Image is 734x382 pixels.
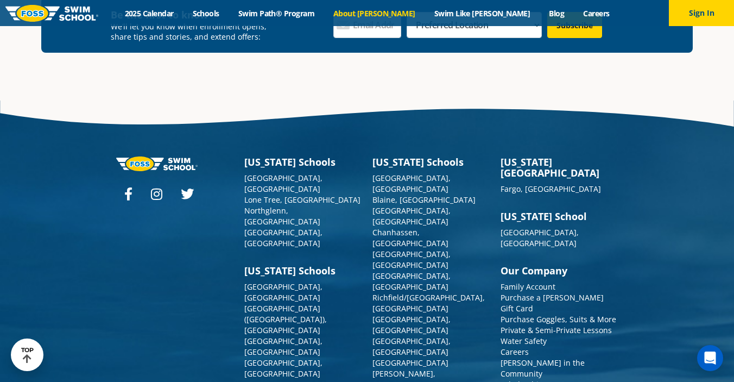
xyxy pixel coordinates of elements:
[372,249,451,270] a: [GEOGRAPHIC_DATA], [GEOGRAPHIC_DATA]
[501,281,555,292] a: Family Account
[183,8,229,18] a: Schools
[501,325,612,335] a: Private & Semi-Private Lessons
[111,21,274,42] p: We’ll let you know when enrollment opens, share tips and stories, and extend offers:
[244,227,322,248] a: [GEOGRAPHIC_DATA], [GEOGRAPHIC_DATA]
[5,5,98,22] img: FOSS Swim School Logo
[244,336,322,357] a: [GEOGRAPHIC_DATA], [GEOGRAPHIC_DATA]
[540,8,574,18] a: Blog
[501,314,616,324] a: Purchase Goggles, Suits & More
[244,156,362,167] h3: [US_STATE] Schools
[501,336,547,346] a: Water Safety
[116,156,198,171] img: Foss-logo-horizontal-white.svg
[115,8,183,18] a: 2025 Calendar
[372,205,451,227] a: [GEOGRAPHIC_DATA], [GEOGRAPHIC_DATA]
[372,173,451,194] a: [GEOGRAPHIC_DATA], [GEOGRAPHIC_DATA]
[372,227,448,248] a: Chanhassen, [GEOGRAPHIC_DATA]
[372,314,451,335] a: [GEOGRAPHIC_DATA], [GEOGRAPHIC_DATA]
[324,8,425,18] a: About [PERSON_NAME]
[244,303,327,335] a: [GEOGRAPHIC_DATA] ([GEOGRAPHIC_DATA]), [GEOGRAPHIC_DATA]
[501,358,585,379] a: [PERSON_NAME] in the Community
[372,292,485,314] a: Richfield/[GEOGRAPHIC_DATA], [GEOGRAPHIC_DATA]
[501,211,618,222] h3: [US_STATE] School
[244,265,362,276] h3: [US_STATE] Schools
[244,358,322,379] a: [GEOGRAPHIC_DATA], [GEOGRAPHIC_DATA]
[372,195,476,205] a: Blaine, [GEOGRAPHIC_DATA]
[574,8,619,18] a: Careers
[244,195,360,205] a: Lone Tree, [GEOGRAPHIC_DATA]
[244,281,322,303] a: [GEOGRAPHIC_DATA], [GEOGRAPHIC_DATA]
[501,227,579,248] a: [GEOGRAPHIC_DATA], [GEOGRAPHIC_DATA]
[372,271,451,292] a: [GEOGRAPHIC_DATA], [GEOGRAPHIC_DATA]
[501,347,529,357] a: Careers
[244,173,322,194] a: [GEOGRAPHIC_DATA], [GEOGRAPHIC_DATA]
[501,292,604,314] a: Purchase a [PERSON_NAME] Gift Card
[229,8,324,18] a: Swim Path® Program
[372,156,490,167] h3: [US_STATE] Schools
[244,205,320,227] a: Northglenn, [GEOGRAPHIC_DATA]
[501,265,618,276] h3: Our Company
[372,336,451,357] a: [GEOGRAPHIC_DATA], [GEOGRAPHIC_DATA]
[501,156,618,178] h3: [US_STATE][GEOGRAPHIC_DATA]
[425,8,540,18] a: Swim Like [PERSON_NAME]
[501,184,601,194] a: Fargo, [GEOGRAPHIC_DATA]
[21,347,34,364] div: TOP
[697,345,723,371] div: Open Intercom Messenger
